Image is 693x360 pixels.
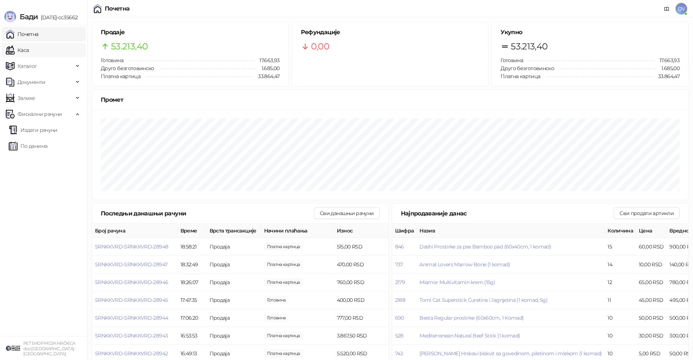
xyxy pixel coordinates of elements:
button: 528 [395,332,403,339]
button: SRNKKVRD-SRNKKVRD-28948 [95,243,168,250]
a: Документација [661,3,673,15]
span: Друго безготовинско [101,65,154,72]
button: 846 [395,243,404,250]
button: 2188 [395,297,405,303]
h5: Укупно [501,28,680,37]
span: 800,00 [264,314,289,322]
td: Продаја [207,274,261,291]
small: PET SHOP MOJA MAČKICA doo [GEOGRAPHIC_DATA]-[GEOGRAPHIC_DATA] [23,341,75,356]
span: Каталог [17,59,37,73]
td: 10 [605,327,636,345]
span: Залихе [17,91,35,105]
td: 18:58:21 [178,238,207,256]
th: Цена [636,224,666,238]
td: 18:32:49 [178,256,207,274]
th: Количина [605,224,636,238]
a: По данима [9,139,47,153]
td: 15 [605,238,636,256]
span: [DATE]-cc35662 [38,14,77,21]
button: Сви продати артикли [614,207,680,219]
td: 777,00 RSD [334,309,389,327]
button: 743 [395,350,403,357]
span: 17.663,93 [254,56,279,64]
button: SRNKKVRD-SRNKKVRD-28942 [95,350,168,357]
div: Последњи данашњи рачуни [101,209,314,218]
span: 1.685,00 [256,64,280,72]
a: Почетна [6,27,39,41]
span: Фискални рачуни [17,107,62,121]
td: 65,00 RSD [636,274,666,291]
td: 45,00 RSD [636,291,666,309]
span: 760,00 [264,278,303,286]
td: 515,00 RSD [334,238,389,256]
th: Врста трансакције [207,224,261,238]
td: 11 [605,291,636,309]
td: Продаја [207,238,261,256]
span: Готовина [501,57,523,64]
td: 470,00 RSD [334,256,389,274]
th: Број рачуна [92,224,178,238]
span: SRNKKVRD-SRNKKVRD-28945 [95,297,168,303]
span: Mediterranean Natural Beef Stick (1 komad) [419,332,520,339]
span: 5.520,00 [264,349,303,357]
td: 3.867,50 RSD [334,327,389,345]
button: Besta Regular prostirke (60x60cm, 1 Komad) [419,315,523,321]
td: 12 [605,274,636,291]
td: Продаја [207,256,261,274]
button: Dashi Prostirke za pse Bamboo pad (60x40cm, 1 komad) [419,243,551,250]
td: 17:47:35 [178,291,207,309]
span: 17.663,93 [654,56,680,64]
span: Друго безготовинско [501,65,554,72]
button: Miamor Multivitamin krem (15g) [419,279,495,286]
td: 16:53:53 [178,327,207,345]
img: 64x64-companyLogo-9f44b8df-f022-41eb-b7d6-300ad218de09.png [6,341,20,356]
button: Сви данашњи рачуни [314,207,379,219]
h5: Продаје [101,28,280,37]
span: Бади [20,12,38,21]
button: SRNKKVRD-SRNKKVRD-28943 [95,332,168,339]
h5: Рефундације [301,28,480,37]
span: Платна картица [501,73,540,80]
span: 33.864,47 [653,72,680,80]
td: 30,00 RSD [636,327,666,345]
span: Платна картица [101,73,140,80]
div: Почетна [105,6,130,12]
button: SRNKKVRD-SRNKKVRD-28944 [95,315,168,321]
span: 53.213,40 [111,40,148,53]
span: 0,00 [311,40,329,53]
span: Документи [17,75,45,89]
button: Tomi Cat Superstick Ćuretina i Jagnjetina (1 komad, 5g) [419,297,547,303]
td: 18:26:07 [178,274,207,291]
span: 3.867,50 [264,332,303,340]
button: 690 [395,315,404,321]
span: 515,00 [264,243,303,251]
img: Logo [4,11,16,23]
button: SRNKKVRD-SRNKKVRD-28947 [95,261,167,268]
span: Готовина [101,57,123,64]
span: 53.213,40 [511,40,547,53]
button: [PERSON_NAME] Hrskavi biskvit sa govedinom, piletinom i mlekom (1 komad) [419,350,602,357]
td: Продаја [207,327,261,345]
button: SRNKKVRD-SRNKKVRD-28946 [95,279,168,286]
button: 2179 [395,279,405,286]
th: Износ [334,224,389,238]
a: Каса [6,43,29,57]
td: 50,00 RSD [636,309,666,327]
td: Продаја [207,309,261,327]
td: 14 [605,256,636,274]
button: Animal Lovers Marrow Bone (1 komad) [419,261,510,268]
td: 400,00 RSD [334,291,389,309]
div: Најпродаваније данас [401,209,614,218]
span: 500,00 [264,296,289,304]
